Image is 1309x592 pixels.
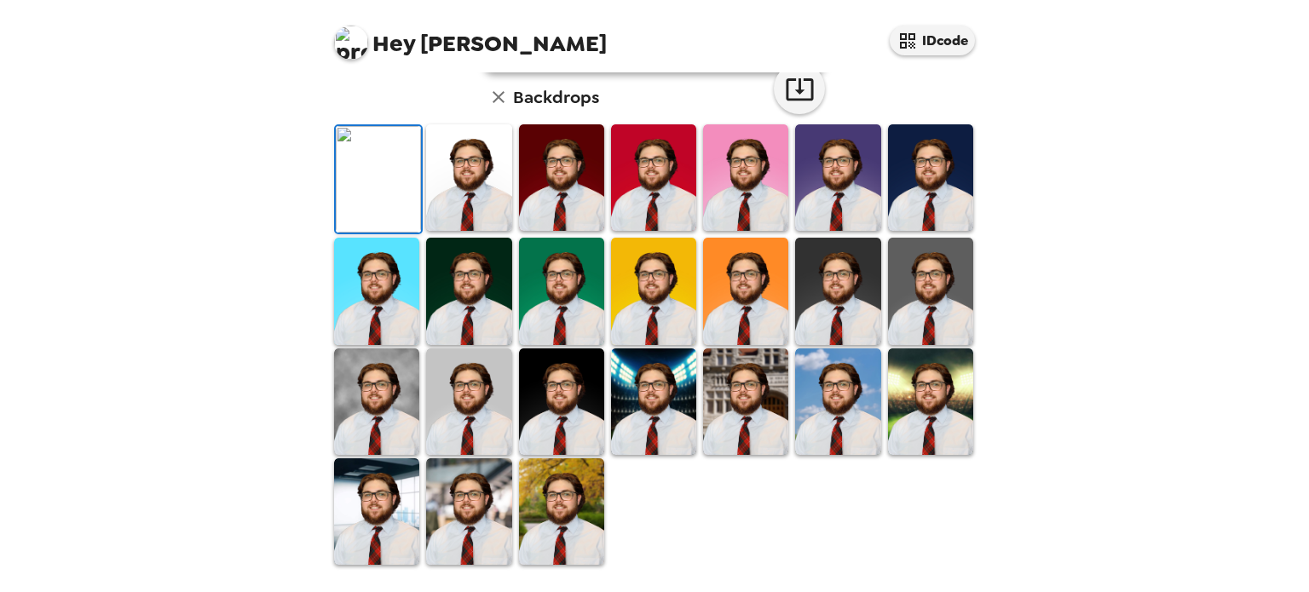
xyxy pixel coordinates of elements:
img: Original [336,126,421,233]
h6: Backdrops [513,83,599,111]
span: Hey [372,28,415,59]
img: profile pic [334,26,368,60]
button: IDcode [890,26,975,55]
span: [PERSON_NAME] [334,17,607,55]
